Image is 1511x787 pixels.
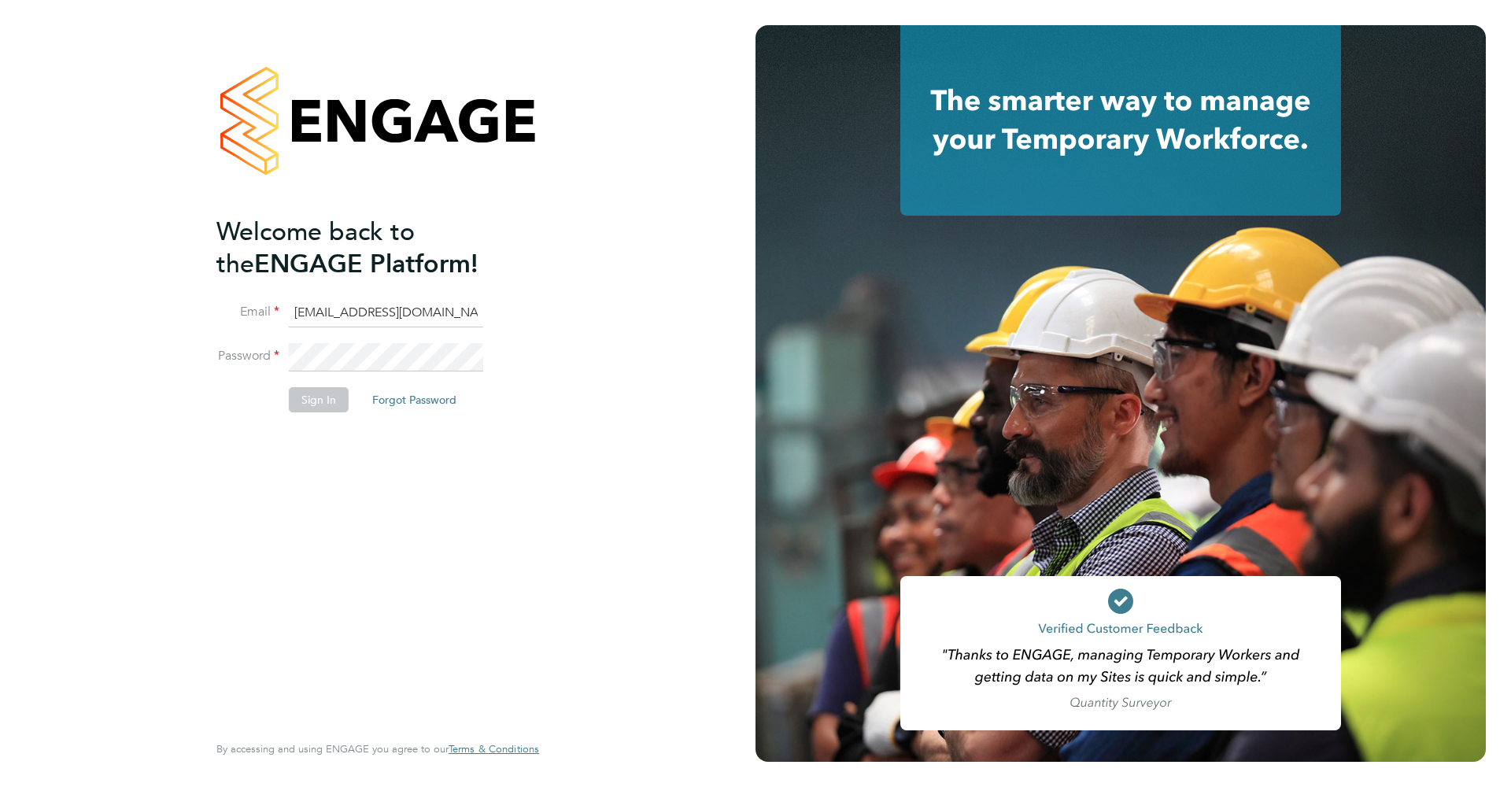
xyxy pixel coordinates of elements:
[216,304,279,320] label: Email
[449,743,539,756] a: Terms & Conditions
[216,348,279,364] label: Password
[289,299,483,327] input: Enter your work email...
[289,387,349,412] button: Sign In
[216,216,523,280] h2: ENGAGE Platform!
[360,387,469,412] button: Forgot Password
[449,742,539,756] span: Terms & Conditions
[216,742,539,756] span: By accessing and using ENGAGE you agree to our
[216,216,415,279] span: Welcome back to the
